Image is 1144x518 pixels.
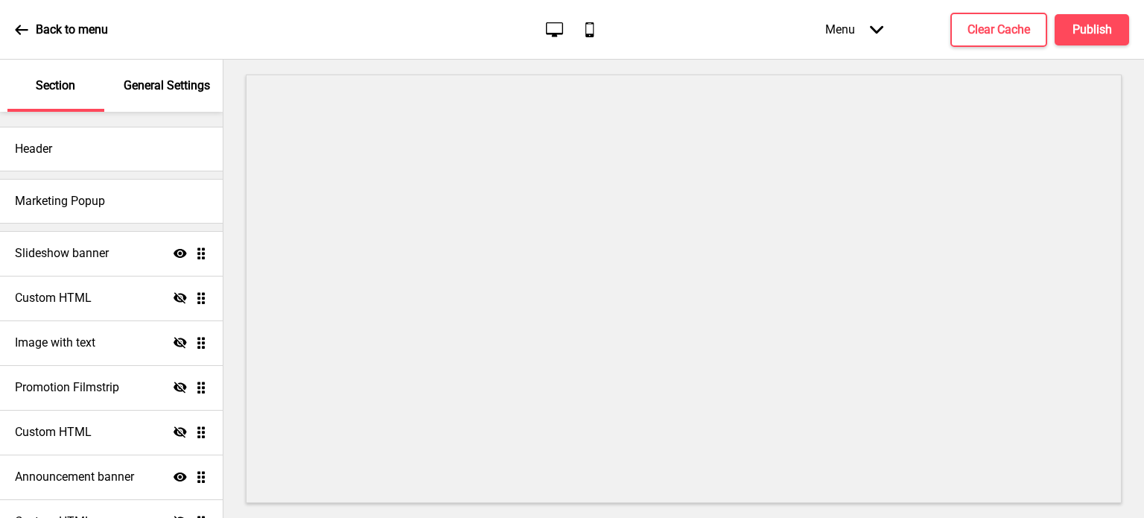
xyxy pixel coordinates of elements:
[810,7,898,51] div: Menu
[36,78,75,94] p: Section
[124,78,210,94] p: General Settings
[15,379,119,396] h4: Promotion Filmstrip
[967,22,1030,38] h4: Clear Cache
[15,141,52,157] h4: Header
[15,10,108,50] a: Back to menu
[36,22,108,38] p: Back to menu
[1072,22,1112,38] h4: Publish
[15,193,105,209] h4: Marketing Popup
[15,290,92,306] h4: Custom HTML
[950,13,1047,47] button: Clear Cache
[15,424,92,440] h4: Custom HTML
[15,335,95,351] h4: Image with text
[15,469,134,485] h4: Announcement banner
[15,245,109,262] h4: Slideshow banner
[1055,14,1129,45] button: Publish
